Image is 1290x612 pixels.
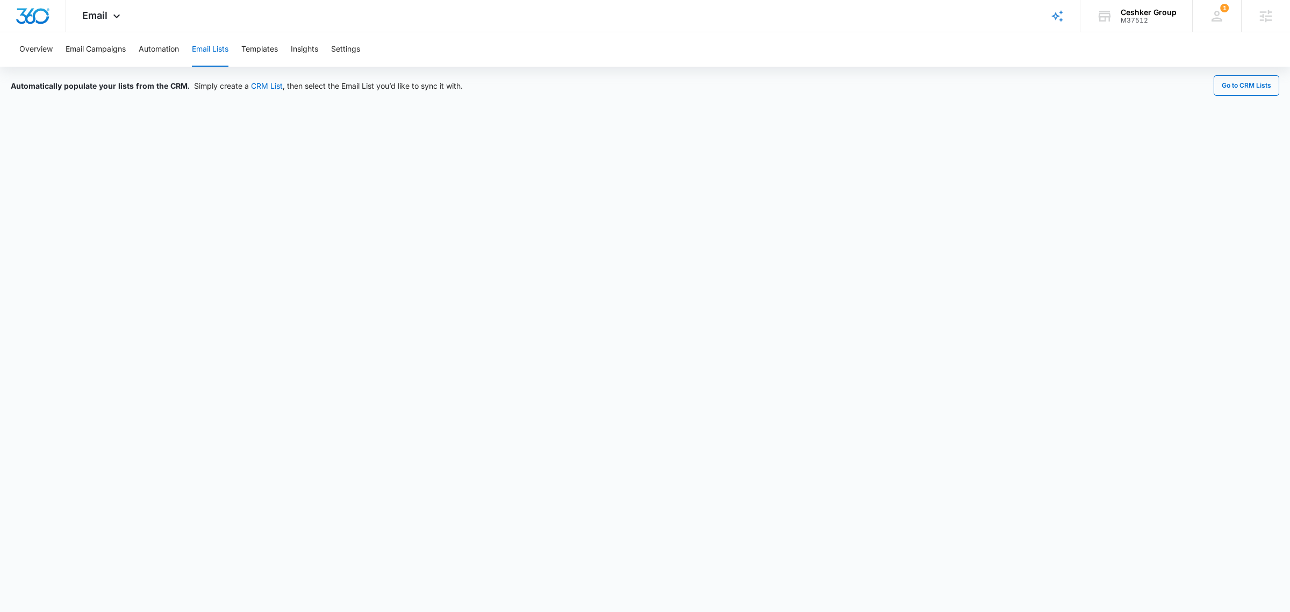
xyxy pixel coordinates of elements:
[1214,75,1279,96] button: Go to CRM Lists
[19,32,53,67] button: Overview
[1220,4,1229,12] div: notifications count
[66,32,126,67] button: Email Campaigns
[1121,8,1177,17] div: account name
[331,32,360,67] button: Settings
[241,32,278,67] button: Templates
[82,10,107,21] span: Email
[11,81,190,90] span: Automatically populate your lists from the CRM.
[192,32,228,67] button: Email Lists
[1121,17,1177,24] div: account id
[139,32,179,67] button: Automation
[291,32,318,67] button: Insights
[1220,4,1229,12] span: 1
[11,80,463,91] div: Simply create a , then select the Email List you’d like to sync it with.
[251,81,283,90] a: CRM List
